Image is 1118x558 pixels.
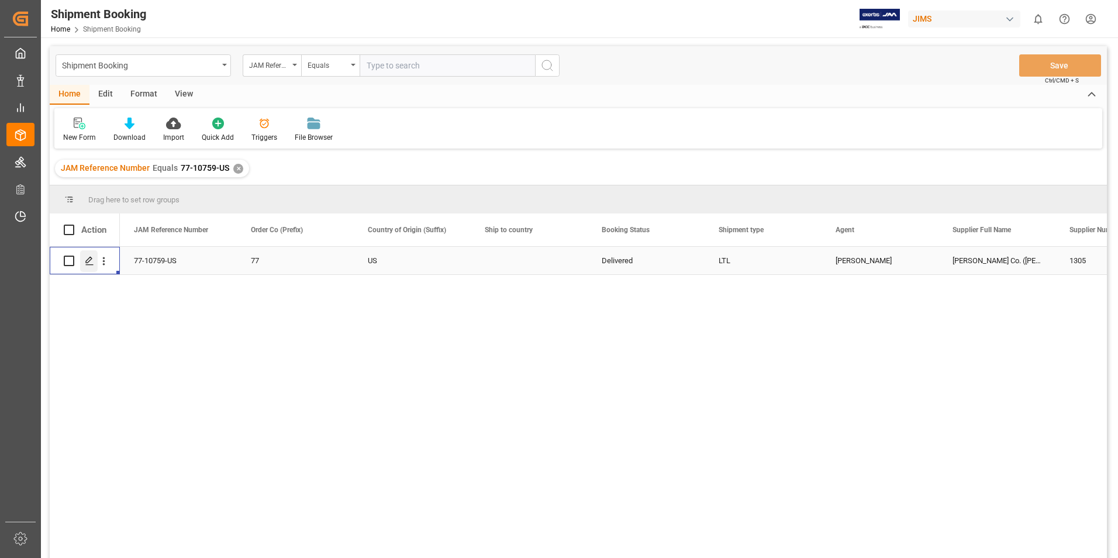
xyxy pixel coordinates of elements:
[485,226,533,234] span: Ship to country
[113,132,146,143] div: Download
[89,85,122,105] div: Edit
[308,57,347,71] div: Equals
[153,163,178,173] span: Equals
[360,54,535,77] input: Type to search
[51,25,70,33] a: Home
[56,54,231,77] button: open menu
[1051,6,1078,32] button: Help Center
[88,195,180,204] span: Drag here to set row groups
[249,57,289,71] div: JAM Reference Number
[1025,6,1051,32] button: show 0 new notifications
[938,247,1055,274] div: [PERSON_NAME] Co. ([PERSON_NAME])
[50,85,89,105] div: Home
[368,226,446,234] span: Country of Origin (Suffix)
[908,11,1020,27] div: JIMS
[368,247,457,274] div: US
[1019,54,1101,77] button: Save
[166,85,202,105] div: View
[908,8,1025,30] button: JIMS
[602,226,650,234] span: Booking Status
[50,247,120,275] div: Press SPACE to select this row.
[836,226,854,234] span: Agent
[295,132,333,143] div: File Browser
[719,247,808,274] div: LTL
[836,247,924,274] div: [PERSON_NAME]
[719,226,764,234] span: Shipment type
[202,132,234,143] div: Quick Add
[301,54,360,77] button: open menu
[81,225,106,235] div: Action
[63,132,96,143] div: New Form
[602,247,691,274] div: Delivered
[1045,76,1079,85] span: Ctrl/CMD + S
[51,5,146,23] div: Shipment Booking
[163,132,184,143] div: Import
[251,226,303,234] span: Order Co (Prefix)
[860,9,900,29] img: Exertis%20JAM%20-%20Email%20Logo.jpg_1722504956.jpg
[134,226,208,234] span: JAM Reference Number
[181,163,229,173] span: 77-10759-US
[61,163,150,173] span: JAM Reference Number
[953,226,1011,234] span: Supplier Full Name
[122,85,166,105] div: Format
[535,54,560,77] button: search button
[233,164,243,174] div: ✕
[62,57,218,72] div: Shipment Booking
[251,132,277,143] div: Triggers
[243,54,301,77] button: open menu
[251,247,340,274] div: 77
[120,247,237,274] div: 77-10759-US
